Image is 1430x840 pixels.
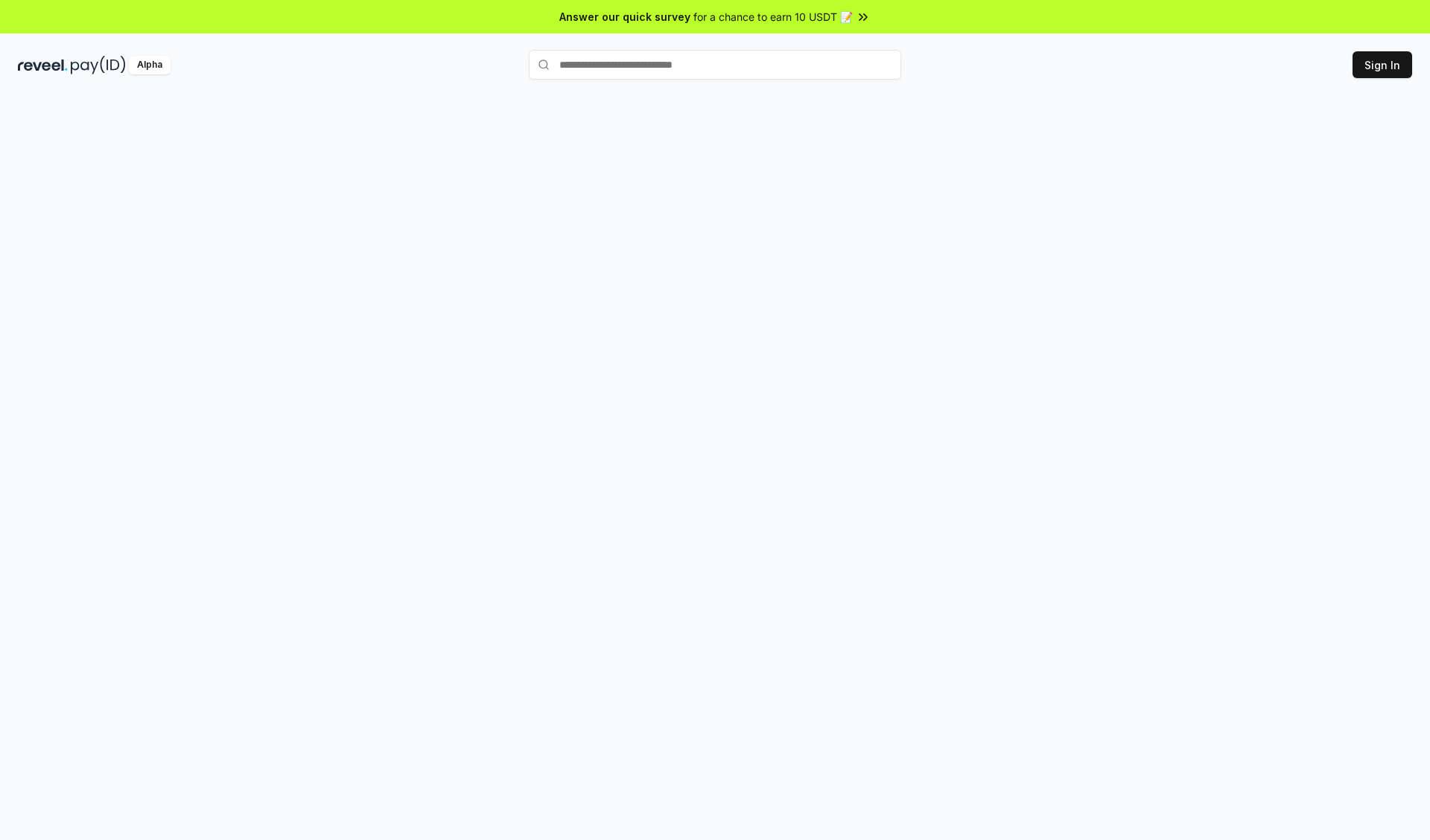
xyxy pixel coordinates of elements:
span: Answer our quick survey [559,9,690,25]
span: for a chance to earn 10 USDT 📝 [693,9,853,25]
img: pay_id [71,56,126,74]
div: Alpha [129,56,171,74]
img: reveel_dark [18,56,68,74]
button: Sign In [1353,51,1412,78]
